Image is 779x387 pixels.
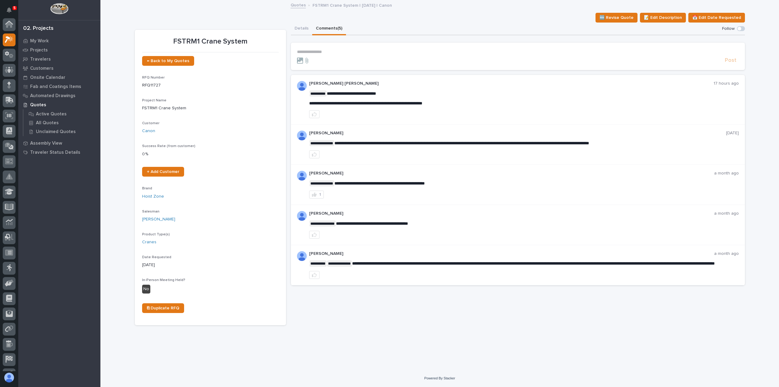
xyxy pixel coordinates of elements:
[30,38,49,44] p: My Work
[13,6,16,10] p: 5
[30,75,65,80] p: Onsite Calendar
[291,1,306,8] a: Quotes
[142,193,164,200] a: Hoist Zone
[18,139,100,148] a: Assembly View
[142,233,170,236] span: Product Type(s)
[142,121,159,125] span: Customer
[147,59,189,63] span: ← Back to My Quotes
[30,102,46,108] p: Quotes
[142,128,155,134] a: Canon
[309,251,714,256] p: [PERSON_NAME]
[722,57,739,64] button: Post
[18,82,100,91] a: Fab and Coatings Items
[297,251,307,261] img: ALV-UjVK11pvv0JrxM8bNkTQWfv4xnZ85s03ZHtFT3xxB8qVTUjtPHO-DWWZTEdA35mZI6sUjE79Qfstu9ANu_EFnWHbkWd3s...
[30,93,75,99] p: Automated Drawings
[309,191,324,199] button: 1
[147,306,179,310] span: ⎘ Duplicate RFQ
[309,231,320,239] button: like this post
[142,105,279,111] p: FSTRM1 Crane System
[599,14,634,21] span: 🆕 Revise Quote
[142,285,150,294] div: No
[725,57,736,64] span: Post
[714,211,739,216] p: a month ago
[23,127,100,136] a: Unclaimed Quotes
[714,251,739,256] p: a month ago
[297,131,307,140] img: ALV-UjVK11pvv0JrxM8bNkTQWfv4xnZ85s03ZHtFT3xxB8qVTUjtPHO-DWWZTEdA35mZI6sUjE79Qfstu9ANu_EFnWHbkWd3s...
[688,13,745,23] button: 📅 Edit Date Requested
[36,129,76,135] p: Unclaimed Quotes
[50,3,68,14] img: Workspace Logo
[18,64,100,73] a: Customers
[36,120,59,126] p: All Quotes
[30,84,81,90] p: Fab and Coatings Items
[18,73,100,82] a: Onsite Calendar
[309,131,726,136] p: [PERSON_NAME]
[309,81,714,86] p: [PERSON_NAME] [PERSON_NAME]
[142,278,185,282] span: In-Person Meeting Held?
[319,192,321,197] div: 1
[714,171,739,176] p: a month ago
[147,170,179,174] span: + Add Customer
[142,37,279,46] p: FSTRM1 Crane System
[30,150,80,155] p: Traveler Status Details
[8,7,16,17] div: Notifications5
[23,118,100,127] a: All Quotes
[297,81,307,91] img: AD_cMMRcK_lR-hunIWE1GUPcUjzJ19X9Uk7D-9skk6qMORDJB_ZroAFOMmnE07bDdh4EHUMJPuIZ72TfOWJm2e1TqCAEecOOP...
[142,56,194,66] a: ← Back to My Quotes
[18,55,100,64] a: Travelers
[18,45,100,55] a: Projects
[18,148,100,157] a: Traveler Status Details
[309,150,320,158] button: like this post
[142,82,279,89] p: RFQ11727
[142,76,165,79] span: RFQ Number
[714,81,739,86] p: 17 hours ago
[142,216,175,223] a: [PERSON_NAME]
[23,110,100,118] a: Active Quotes
[596,13,638,23] button: 🆕 Revise Quote
[309,110,320,118] button: like this post
[142,99,166,102] span: Project Name
[726,131,739,136] p: [DATE]
[18,100,100,109] a: Quotes
[142,303,184,313] a: ⎘ Duplicate RFQ
[142,187,152,190] span: Brand
[142,262,279,268] p: [DATE]
[312,23,346,35] button: Comments (5)
[142,255,171,259] span: Date Requested
[309,171,714,176] p: [PERSON_NAME]
[30,66,54,71] p: Customers
[291,23,312,35] button: Details
[3,4,16,16] button: Notifications
[36,111,67,117] p: Active Quotes
[142,144,195,148] span: Success Rate (from customer)
[644,14,682,21] span: 📝 Edit Description
[722,26,735,31] p: Follow
[30,57,51,62] p: Travelers
[18,36,100,45] a: My Work
[640,13,686,23] button: 📝 Edit Description
[309,211,714,216] p: [PERSON_NAME]
[313,2,392,8] p: FSTRM1 Crane System | [DATE] | Canon
[309,271,320,279] button: like this post
[692,14,741,21] span: 📅 Edit Date Requested
[424,376,455,380] a: Powered By Stacker
[23,25,54,32] div: 02. Projects
[3,371,16,384] button: users-avatar
[30,47,48,53] p: Projects
[18,91,100,100] a: Automated Drawings
[142,151,279,157] p: 0 %
[142,239,156,245] a: Cranes
[297,211,307,221] img: AOh14GjTRfkD1oUMcB0TemJ99d1W6S72D1qI3y53uSh2WIfob9-94IqIlJUlukijh7zEU6q04HSlcabwtpdPkUfvSgFdPLuR9...
[142,210,159,213] span: Salesman
[297,171,307,181] img: ALV-UjVK11pvv0JrxM8bNkTQWfv4xnZ85s03ZHtFT3xxB8qVTUjtPHO-DWWZTEdA35mZI6sUjE79Qfstu9ANu_EFnWHbkWd3s...
[30,141,62,146] p: Assembly View
[142,167,184,177] a: + Add Customer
